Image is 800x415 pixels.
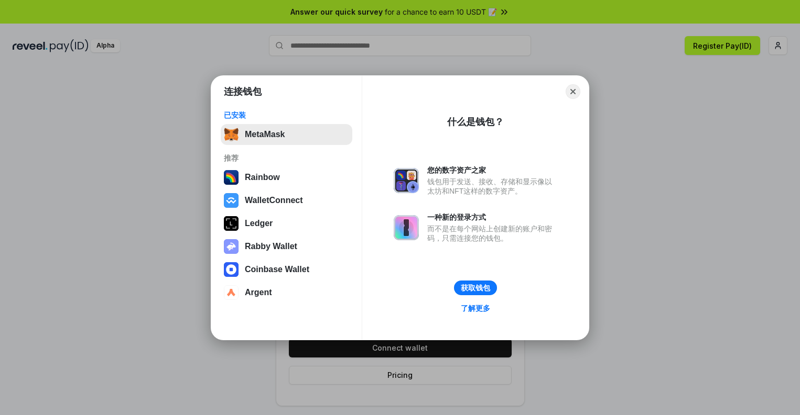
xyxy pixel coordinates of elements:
div: 已安装 [224,110,349,120]
div: 您的数字资产之家 [427,165,557,175]
img: svg+xml,%3Csvg%20width%3D%22120%22%20height%3D%22120%22%20viewBox%3D%220%200%20120%20120%22%20fil... [224,170,239,185]
img: svg+xml,%3Csvg%20xmlns%3D%22http%3A%2F%2Fwww.w3.org%2F2000%2Fsvg%22%20fill%3D%22none%22%20viewBox... [394,215,419,240]
button: MetaMask [221,124,352,145]
button: 获取钱包 [454,281,497,295]
div: MetaMask [245,130,285,139]
button: WalletConnect [221,190,352,211]
div: 了解更多 [461,304,490,313]
div: Ledger [245,219,273,228]
img: svg+xml,%3Csvg%20width%3D%2228%22%20height%3D%2228%22%20viewBox%3D%220%200%2028%2028%22%20fill%3D... [224,193,239,208]
div: 什么是钱包？ [447,116,504,128]
div: Rainbow [245,173,280,182]
div: Argent [245,288,272,297]
img: svg+xml,%3Csvg%20width%3D%2228%22%20height%3D%2228%22%20viewBox%3D%220%200%2028%2028%22%20fill%3D... [224,285,239,300]
button: Close [566,84,580,99]
button: Rabby Wallet [221,236,352,257]
button: Ledger [221,213,352,234]
img: svg+xml,%3Csvg%20xmlns%3D%22http%3A%2F%2Fwww.w3.org%2F2000%2Fsvg%22%20width%3D%2228%22%20height%3... [224,216,239,231]
img: svg+xml,%3Csvg%20width%3D%2228%22%20height%3D%2228%22%20viewBox%3D%220%200%2028%2028%22%20fill%3D... [224,262,239,277]
button: Rainbow [221,167,352,188]
img: svg+xml,%3Csvg%20fill%3D%22none%22%20height%3D%2233%22%20viewBox%3D%220%200%2035%2033%22%20width%... [224,127,239,142]
div: 钱包用于发送、接收、存储和显示像以太坊和NFT这样的数字资产。 [427,177,557,196]
button: Coinbase Wallet [221,259,352,280]
div: 推荐 [224,153,349,163]
h1: 连接钱包 [224,85,262,98]
div: 一种新的登录方式 [427,212,557,222]
div: Coinbase Wallet [245,265,309,274]
div: WalletConnect [245,196,303,205]
button: Argent [221,282,352,303]
div: 而不是在每个网站上创建新的账户和密码，只需连接您的钱包。 [427,224,557,243]
img: svg+xml,%3Csvg%20xmlns%3D%22http%3A%2F%2Fwww.w3.org%2F2000%2Fsvg%22%20fill%3D%22none%22%20viewBox... [394,168,419,193]
div: Rabby Wallet [245,242,297,251]
div: 获取钱包 [461,283,490,293]
img: svg+xml,%3Csvg%20xmlns%3D%22http%3A%2F%2Fwww.w3.org%2F2000%2Fsvg%22%20fill%3D%22none%22%20viewBox... [224,239,239,254]
a: 了解更多 [455,301,496,315]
